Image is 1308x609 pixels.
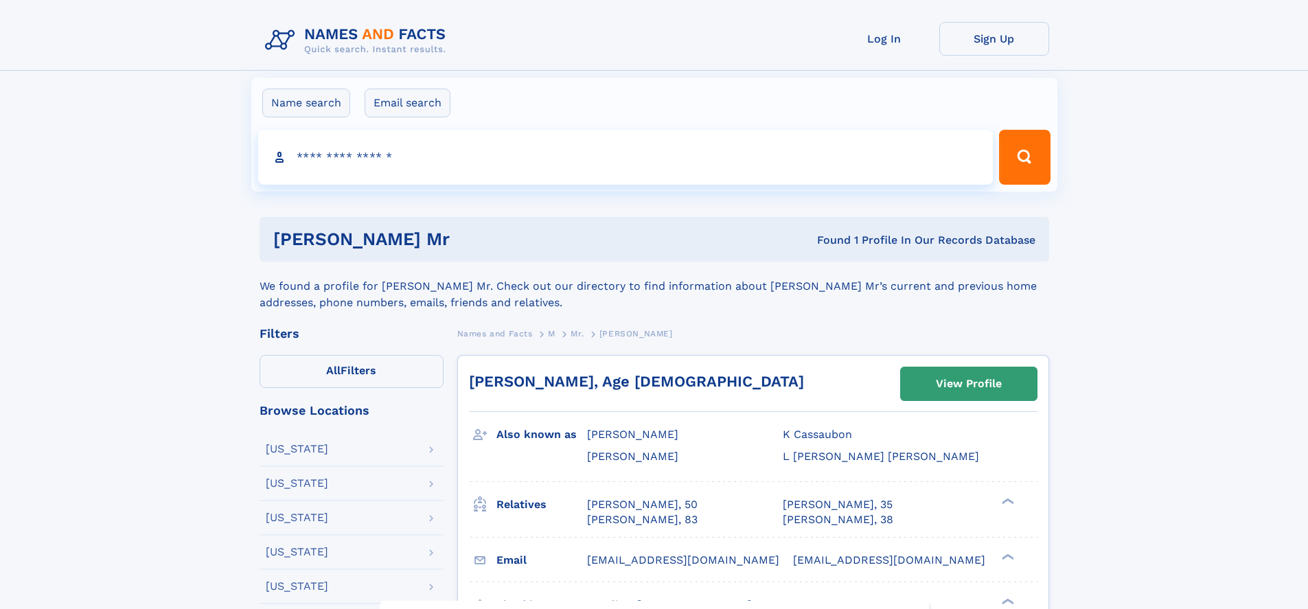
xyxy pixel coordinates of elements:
div: Browse Locations [260,404,444,417]
div: [US_STATE] [266,478,328,489]
span: K Cassaubon [783,428,852,441]
a: M [548,325,555,342]
h3: Also known as [496,423,587,446]
div: [US_STATE] [266,512,328,523]
span: All [326,364,341,377]
div: [US_STATE] [266,547,328,558]
h3: Relatives [496,493,587,516]
span: [PERSON_NAME] [599,329,673,338]
div: Found 1 Profile In Our Records Database [633,233,1035,248]
a: [PERSON_NAME], Age [DEMOGRAPHIC_DATA] [469,373,804,390]
h3: Email [496,549,587,572]
div: ❯ [998,496,1015,505]
div: We found a profile for [PERSON_NAME] Mr. Check out our directory to find information about [PERSO... [260,262,1049,311]
span: Mr. [571,329,584,338]
div: [US_STATE] [266,444,328,455]
span: [PERSON_NAME] [587,428,678,441]
label: Name search [262,89,350,117]
button: Search Button [999,130,1050,185]
h1: [PERSON_NAME] Mr [273,231,634,248]
div: ❯ [998,597,1015,606]
span: [EMAIL_ADDRESS][DOMAIN_NAME] [587,553,779,566]
a: [PERSON_NAME], 50 [587,497,698,512]
label: Filters [260,355,444,388]
img: Logo Names and Facts [260,22,457,59]
div: Filters [260,328,444,340]
span: [PERSON_NAME] [587,450,678,463]
input: search input [258,130,994,185]
a: Sign Up [939,22,1049,56]
a: [PERSON_NAME], 38 [783,512,893,527]
span: L [PERSON_NAME] [PERSON_NAME] [783,450,979,463]
div: [US_STATE] [266,581,328,592]
a: Log In [829,22,939,56]
a: Names and Facts [457,325,533,342]
a: [PERSON_NAME], 83 [587,512,698,527]
a: Mr. [571,325,584,342]
div: View Profile [936,368,1002,400]
a: View Profile [901,367,1037,400]
div: ❯ [998,552,1015,561]
a: [PERSON_NAME], 35 [783,497,893,512]
span: M [548,329,555,338]
label: Email search [365,89,450,117]
span: [EMAIL_ADDRESS][DOMAIN_NAME] [793,553,985,566]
